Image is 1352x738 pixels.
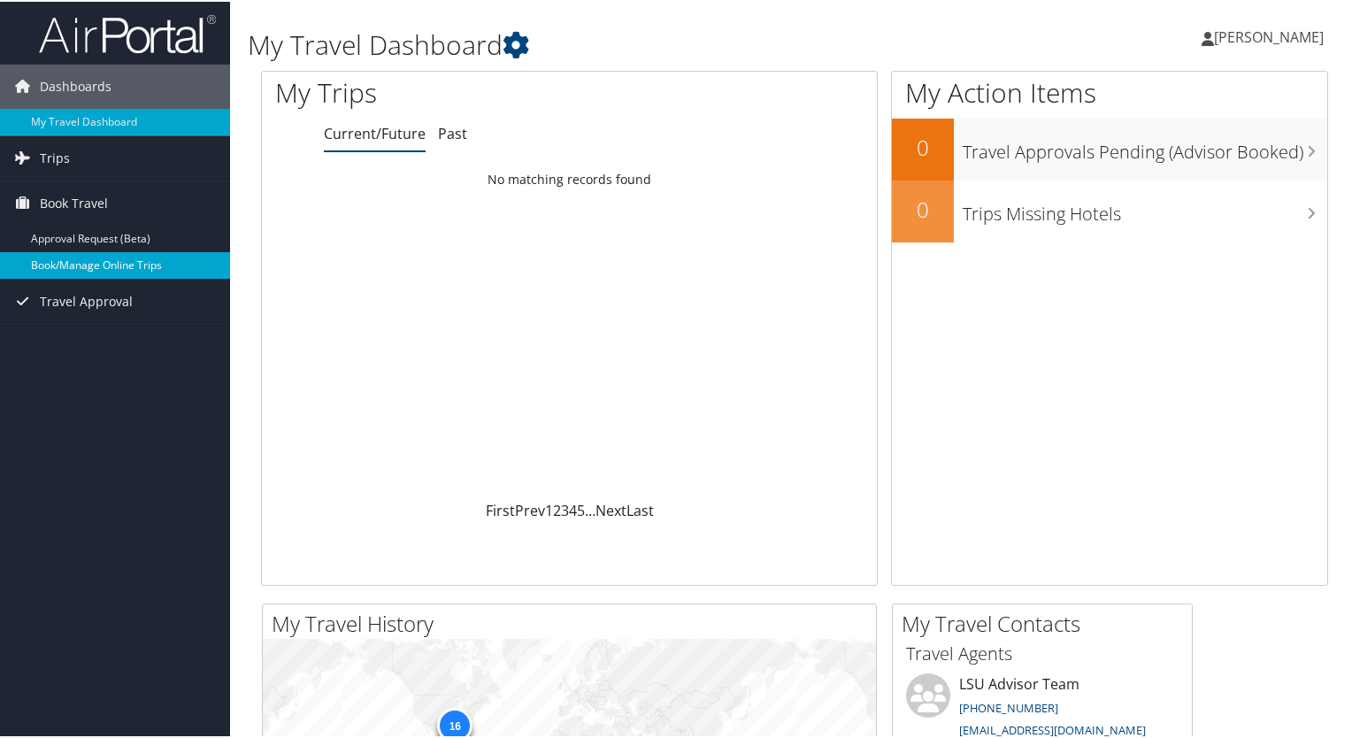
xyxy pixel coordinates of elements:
[438,122,467,142] a: Past
[40,63,111,107] span: Dashboards
[906,640,1179,665] h3: Travel Agents
[595,499,626,519] a: Next
[963,191,1327,225] h3: Trips Missing Hotels
[1202,9,1341,62] a: [PERSON_NAME]
[275,73,608,110] h1: My Trips
[892,73,1327,110] h1: My Action Items
[892,179,1327,241] a: 0Trips Missing Hotels
[892,193,954,223] h2: 0
[585,499,595,519] span: …
[959,720,1146,736] a: [EMAIL_ADDRESS][DOMAIN_NAME]
[515,499,545,519] a: Prev
[39,12,216,53] img: airportal-logo.png
[892,131,954,161] h2: 0
[40,180,108,224] span: Book Travel
[1214,26,1324,45] span: [PERSON_NAME]
[40,278,133,322] span: Travel Approval
[248,25,977,62] h1: My Travel Dashboard
[272,607,876,637] h2: My Travel History
[262,162,877,194] td: No matching records found
[963,129,1327,163] h3: Travel Approvals Pending (Advisor Booked)
[545,499,553,519] a: 1
[561,499,569,519] a: 3
[486,499,515,519] a: First
[626,499,654,519] a: Last
[892,117,1327,179] a: 0Travel Approvals Pending (Advisor Booked)
[577,499,585,519] a: 5
[553,499,561,519] a: 2
[40,135,70,179] span: Trips
[569,499,577,519] a: 4
[902,607,1192,637] h2: My Travel Contacts
[324,122,426,142] a: Current/Future
[959,698,1058,714] a: [PHONE_NUMBER]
